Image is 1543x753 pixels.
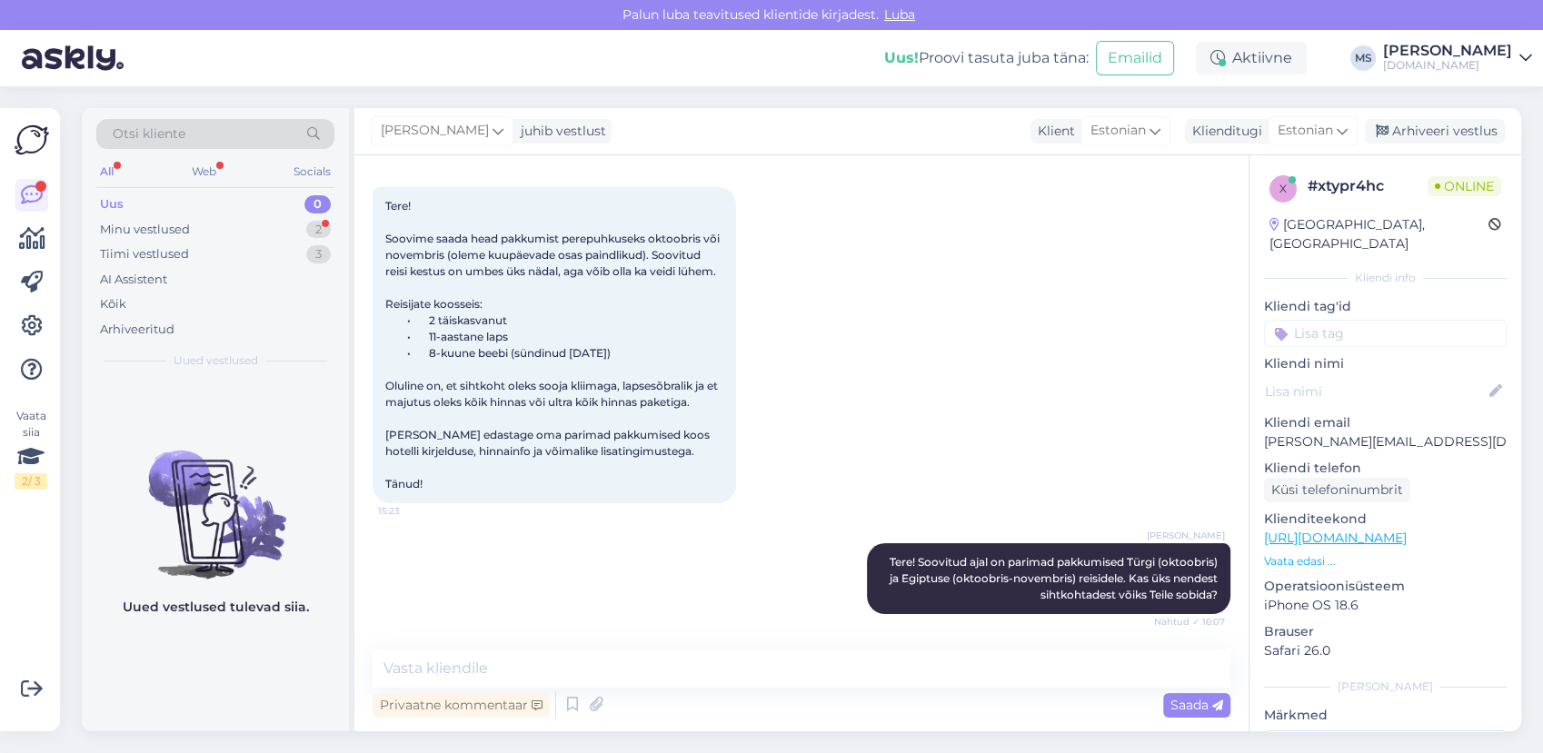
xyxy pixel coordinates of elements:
[15,123,49,157] img: Askly Logo
[1264,510,1507,529] p: Klienditeekond
[1264,679,1507,695] div: [PERSON_NAME]
[373,693,550,718] div: Privaatne kommentaar
[1383,44,1532,73] a: [PERSON_NAME][DOMAIN_NAME]
[1350,45,1376,71] div: MS
[100,271,167,289] div: AI Assistent
[1147,529,1225,542] span: [PERSON_NAME]
[304,195,331,213] div: 0
[1428,176,1501,196] span: Online
[1365,119,1505,144] div: Arhiveeri vestlus
[381,121,489,141] span: [PERSON_NAME]
[884,49,919,66] b: Uus!
[1264,320,1507,347] input: Lisa tag
[513,122,606,141] div: juhib vestlust
[1264,413,1507,432] p: Kliendi email
[123,598,309,617] p: Uued vestlused tulevad siia.
[1264,459,1507,478] p: Kliendi telefon
[1265,381,1486,401] input: Lisa nimi
[1264,706,1507,725] p: Märkmed
[188,160,220,183] div: Web
[1278,121,1333,141] span: Estonian
[1383,58,1512,73] div: [DOMAIN_NAME]
[1196,42,1307,74] div: Aktiivne
[1154,615,1225,629] span: Nähtud ✓ 16:07
[1090,121,1146,141] span: Estonian
[385,199,722,490] span: Tere! Soovime saada head pakkumist perepuhkuseks oktoobris või novembris (oleme kuupäevade osas p...
[879,6,921,23] span: Luba
[1264,478,1410,502] div: Küsi telefoninumbrit
[884,47,1089,69] div: Proovi tasuta juba täna:
[1030,122,1075,141] div: Klient
[378,504,446,518] span: 15:23
[1264,530,1407,546] a: [URL][DOMAIN_NAME]
[306,245,331,263] div: 3
[1308,175,1428,197] div: # xtypr4hc
[1185,122,1262,141] div: Klienditugi
[1264,641,1507,660] p: Safari 26.0
[1264,354,1507,373] p: Kliendi nimi
[1264,577,1507,596] p: Operatsioonisüsteem
[1264,297,1507,316] p: Kliendi tag'id
[100,245,189,263] div: Tiimi vestlused
[306,221,331,239] div: 2
[290,160,334,183] div: Socials
[15,408,47,490] div: Vaata siia
[1096,41,1174,75] button: Emailid
[100,321,174,339] div: Arhiveeritud
[82,418,349,581] img: No chats
[96,160,117,183] div: All
[100,295,126,313] div: Kõik
[1264,270,1507,286] div: Kliendi info
[1269,215,1488,253] div: [GEOGRAPHIC_DATA], [GEOGRAPHIC_DATA]
[1264,432,1507,451] p: [PERSON_NAME][EMAIL_ADDRESS][DOMAIN_NAME]
[15,473,47,490] div: 2 / 3
[174,352,258,369] span: Uued vestlused
[113,124,185,144] span: Otsi kliente
[100,195,124,213] div: Uus
[1264,553,1507,570] p: Vaata edasi ...
[1170,697,1223,713] span: Saada
[1383,44,1512,58] div: [PERSON_NAME]
[1264,622,1507,641] p: Brauser
[1279,182,1287,195] span: x
[1264,596,1507,615] p: iPhone OS 18.6
[100,221,190,239] div: Minu vestlused
[890,555,1220,601] span: Tere! Soovitud ajal on parimad pakkumised Türgi (oktoobris) ja Egiptuse (oktoobris-novembris) rei...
